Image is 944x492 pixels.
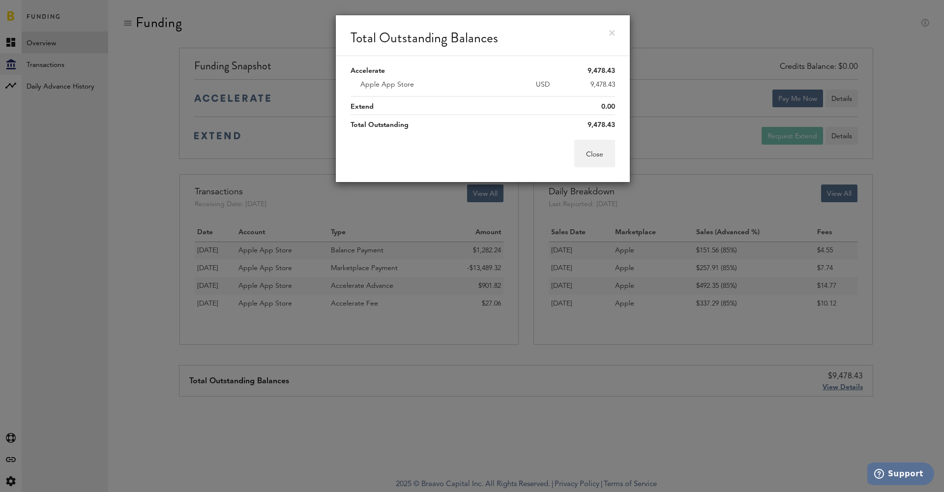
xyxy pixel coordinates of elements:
div: Total Outstanding [351,120,409,130]
div: 0.00 [351,102,615,112]
iframe: Opens a widget where you can find more information [867,462,934,487]
div: Accelerate [351,66,385,76]
div: Total Outstanding Balances [336,15,630,56]
td: 9,478.43 [562,76,615,93]
div: 9,478.43 [351,66,615,76]
td: Apple App Store [351,76,509,93]
td: USD [509,76,562,93]
div: 9,478.43 [351,120,615,130]
button: Close [574,140,615,167]
div: Extend [351,102,374,112]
